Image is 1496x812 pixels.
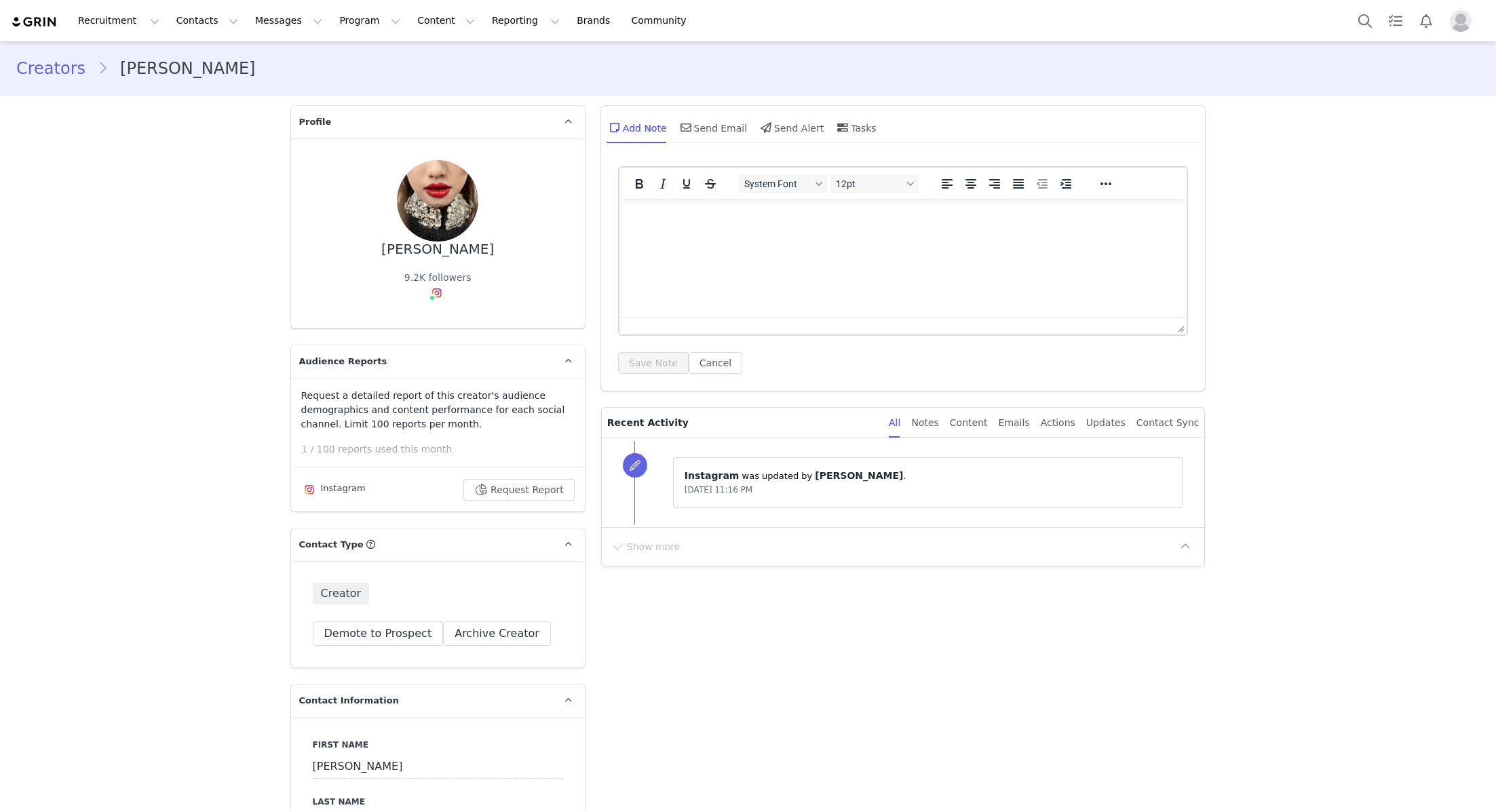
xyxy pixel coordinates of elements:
label: Last Name [313,796,563,808]
button: Align center [959,174,982,193]
span: [DATE] 11:16 PM [685,485,752,495]
div: Press the Up and Down arrow keys to resize the editor. [1172,318,1187,334]
button: Increase indent [1054,174,1077,193]
span: Audience Reports [299,355,387,368]
img: instagram.svg [431,288,442,298]
img: instagram.svg [304,484,315,495]
div: All [889,408,900,438]
button: Request Report [463,479,575,501]
button: Profile [1442,10,1485,32]
span: [PERSON_NAME] [815,470,903,481]
button: Fonts [739,174,827,193]
button: Justify [1007,174,1030,193]
img: placeholder-profile.jpg [1450,10,1472,32]
span: Creator [313,583,370,604]
div: Updates [1086,408,1126,438]
a: Creators [16,56,98,81]
span: System Font [744,178,811,189]
button: Cancel [689,352,742,374]
div: Instagram [301,482,366,498]
div: Tasks [835,111,877,144]
div: Send Email [678,111,748,144]
span: Contact Type [299,538,364,552]
div: Contact Sync [1136,408,1200,438]
button: Bold [628,174,651,193]
p: ⁨ ⁩ was updated by ⁨ ⁩. [685,469,1172,483]
div: Emails [999,408,1030,438]
button: Contacts [168,5,246,36]
button: Demote to Prospect [313,621,444,646]
span: 12pt [836,178,902,189]
button: Content [409,5,483,36]
button: Decrease indent [1031,174,1054,193]
div: Send Alert [758,111,824,144]
button: Font sizes [830,174,919,193]
button: Program [331,5,408,36]
button: Italic [651,174,674,193]
button: Show more [610,536,681,558]
button: Align right [983,174,1006,193]
button: Recruitment [70,5,168,36]
div: Add Note [607,111,667,144]
a: Tasks [1381,5,1411,36]
button: Search [1350,5,1380,36]
div: Content [950,408,988,438]
button: Messages [247,5,330,36]
div: Notes [911,408,938,438]
button: Strikethrough [699,174,722,193]
p: Recent Activity [607,408,878,438]
span: Contact Information [299,694,399,708]
img: 6e89f41e-a05e-4e24-9633-e8b86516be15.jpg [397,160,478,241]
p: Request a detailed report of this creator's audience demographics and content performance for eac... [301,389,575,431]
button: Reveal or hide additional toolbar items [1094,174,1117,193]
button: Underline [675,174,698,193]
iframe: Rich Text Area [619,199,1187,317]
div: 9.2K followers [404,271,472,285]
span: Profile [299,115,332,129]
button: Reporting [484,5,568,36]
button: Align left [936,174,959,193]
a: Community [624,5,701,36]
span: Instagram [685,470,740,481]
div: Actions [1041,408,1075,438]
div: [PERSON_NAME] [381,241,494,257]
button: Notifications [1411,5,1441,36]
button: Save Note [618,352,689,374]
label: First Name [313,739,563,751]
img: grin logo [11,16,58,28]
p: 1 / 100 reports used this month [302,442,585,457]
button: Archive Creator [443,621,551,646]
a: Brands [569,5,622,36]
